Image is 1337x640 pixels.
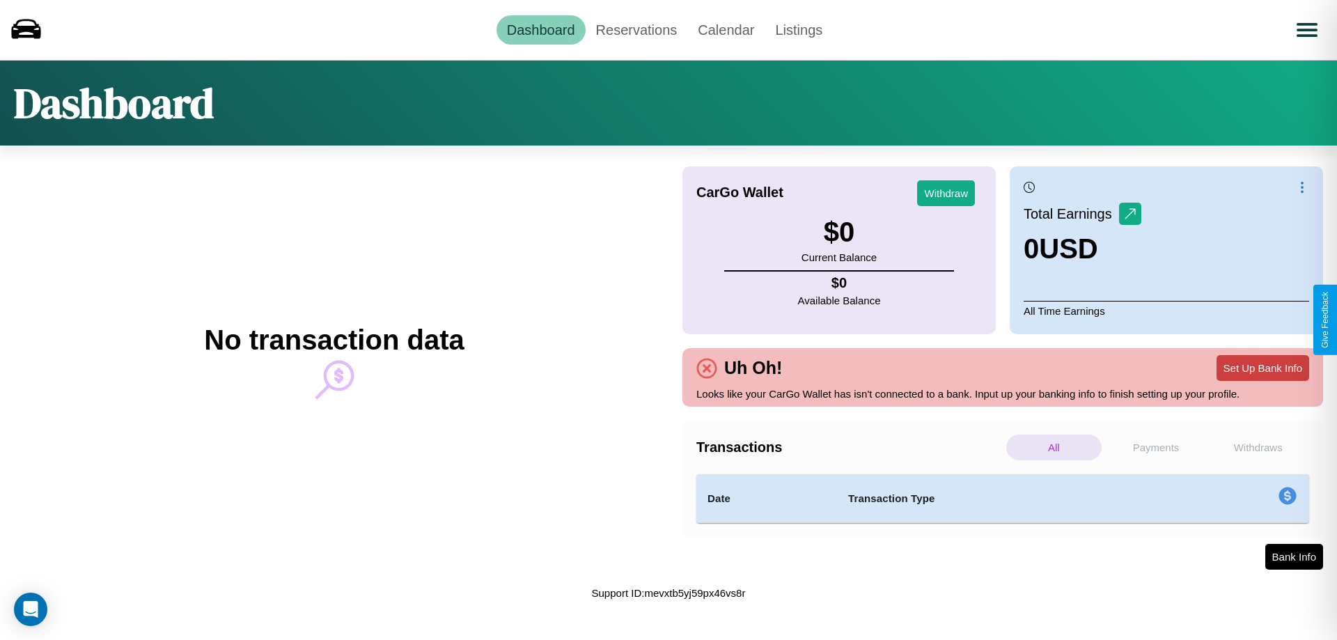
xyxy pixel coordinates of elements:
[1109,435,1204,460] p: Payments
[14,593,47,626] div: Open Intercom Messenger
[1288,10,1327,49] button: Open menu
[848,490,1164,507] h4: Transaction Type
[717,358,789,378] h4: Uh Oh!
[696,474,1309,523] table: simple table
[1217,355,1309,381] button: Set Up Bank Info
[696,439,1003,455] h4: Transactions
[707,490,826,507] h4: Date
[1265,544,1323,570] button: Bank Info
[802,217,877,248] h3: $ 0
[1024,201,1119,226] p: Total Earnings
[687,15,765,45] a: Calendar
[696,384,1309,403] p: Looks like your CarGo Wallet has isn't connected to a bank. Input up your banking info to finish ...
[802,248,877,267] p: Current Balance
[696,185,783,201] h4: CarGo Wallet
[1210,435,1306,460] p: Withdraws
[204,325,464,356] h2: No transaction data
[497,15,586,45] a: Dashboard
[1024,301,1309,320] p: All Time Earnings
[1024,233,1141,265] h3: 0 USD
[917,180,975,206] button: Withdraw
[14,75,214,132] h1: Dashboard
[1320,292,1330,348] div: Give Feedback
[586,15,688,45] a: Reservations
[798,291,881,310] p: Available Balance
[765,15,833,45] a: Listings
[1006,435,1102,460] p: All
[592,584,746,602] p: Support ID: mevxtb5yj59px46vs8r
[798,275,881,291] h4: $ 0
